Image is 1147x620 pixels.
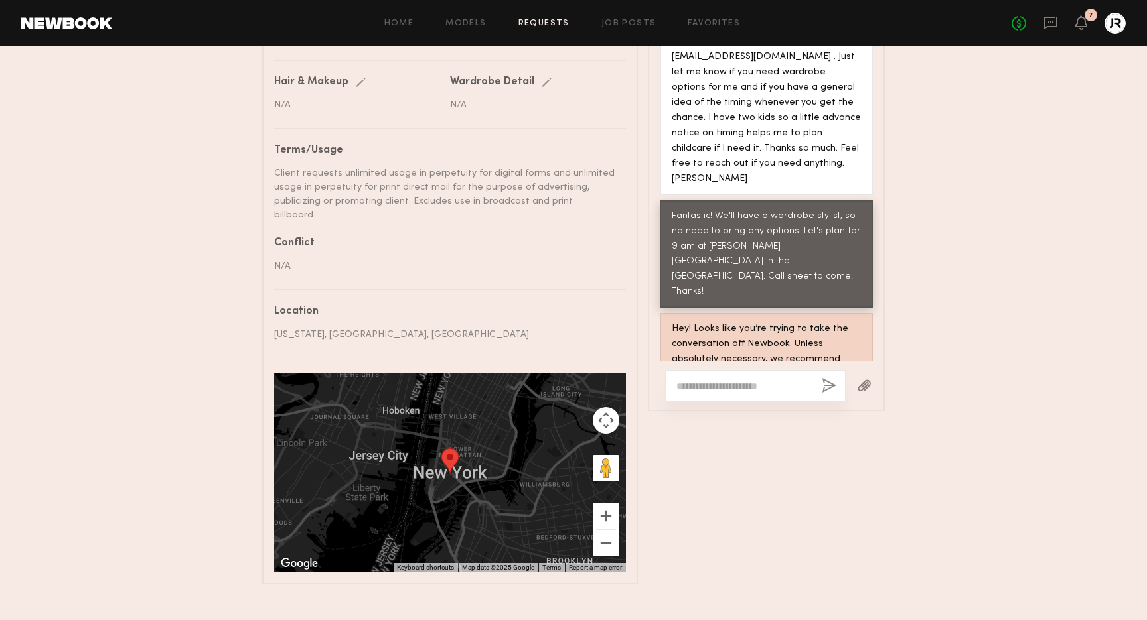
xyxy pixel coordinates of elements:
[593,530,619,556] button: Zoom out
[518,19,570,28] a: Requests
[542,564,561,571] a: Terms
[274,306,616,317] div: Location
[1089,12,1093,19] div: 7
[672,4,861,186] div: Good morning [PERSON_NAME]! absolutely. My phone number is [PHONE_NUMBER] and my email is [EMAIL_...
[277,555,321,572] img: Google
[274,259,616,273] div: N/A
[672,322,861,398] div: Hey! Looks like you’re trying to take the conversation off Newbook. Unless absolutely necessary, ...
[384,19,414,28] a: Home
[274,238,616,249] div: Conflict
[445,19,486,28] a: Models
[274,166,616,222] div: Client requests unlimited usage in perpetuity for digital forms and unlimited usage in perpetuity...
[274,98,440,112] div: N/A
[274,145,616,156] div: Terms/Usage
[274,77,348,88] div: Hair & Makeup
[593,455,619,481] button: Drag Pegman onto the map to open Street View
[569,564,622,571] a: Report a map error
[450,77,534,88] div: Wardrobe Detail
[462,564,534,571] span: Map data ©2025 Google
[593,407,619,434] button: Map camera controls
[688,19,740,28] a: Favorites
[397,563,454,572] button: Keyboard shortcuts
[274,328,616,341] div: [US_STATE], [GEOGRAPHIC_DATA], [GEOGRAPHIC_DATA]
[450,98,616,112] div: N/A
[672,209,861,300] div: Fantastic! We'll have a wardrobe stylist, so no need to bring any options. Let's plan for 9 am at...
[277,555,321,572] a: Open this area in Google Maps (opens a new window)
[593,503,619,529] button: Zoom in
[601,19,656,28] a: Job Posts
